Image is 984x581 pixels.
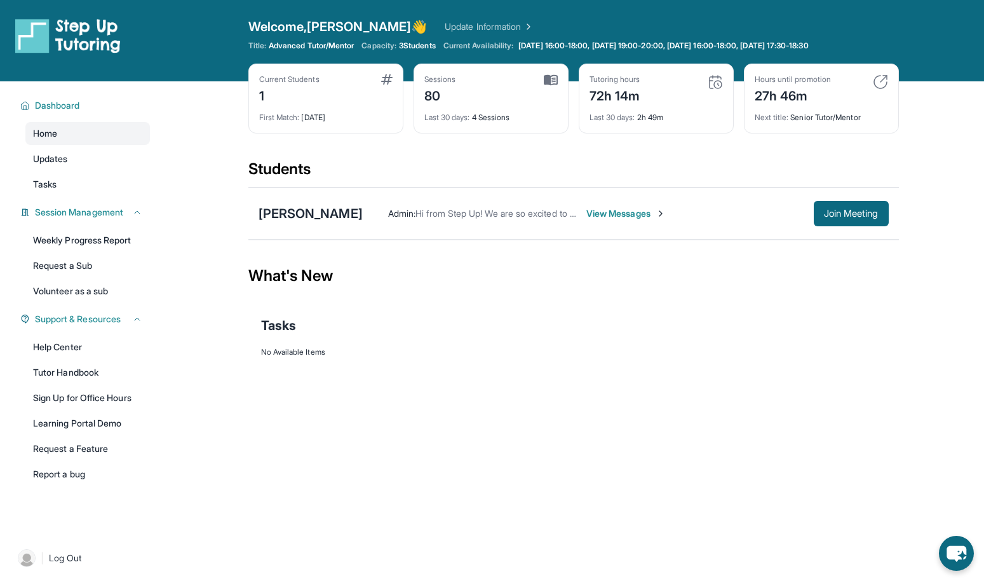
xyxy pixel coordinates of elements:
[516,41,811,51] a: [DATE] 16:00-18:00, [DATE] 19:00-20:00, [DATE] 16:00-18:00, [DATE] 17:30-18:30
[30,99,142,112] button: Dashboard
[25,463,150,486] a: Report a bug
[248,159,899,187] div: Students
[25,173,150,196] a: Tasks
[248,41,266,51] span: Title:
[590,105,723,123] div: 2h 49m
[521,20,534,33] img: Chevron Right
[388,208,415,219] span: Admin :
[361,41,396,51] span: Capacity:
[25,229,150,252] a: Weekly Progress Report
[259,113,300,122] span: First Match :
[35,313,121,325] span: Support & Resources
[590,85,640,105] div: 72h 14m
[708,74,723,90] img: card
[13,544,150,572] a: |Log Out
[30,206,142,219] button: Session Management
[755,113,789,122] span: Next title :
[544,74,558,86] img: card
[35,206,123,219] span: Session Management
[25,122,150,145] a: Home
[35,99,80,112] span: Dashboard
[656,208,666,219] img: Chevron-Right
[755,74,831,85] div: Hours until promotion
[399,41,436,51] span: 3 Students
[586,207,666,220] span: View Messages
[755,105,888,123] div: Senior Tutor/Mentor
[873,74,888,90] img: card
[755,85,831,105] div: 27h 46m
[25,386,150,409] a: Sign Up for Office Hours
[259,205,363,222] div: [PERSON_NAME]
[25,254,150,277] a: Request a Sub
[261,317,296,334] span: Tasks
[939,536,974,571] button: chat-button
[25,437,150,460] a: Request a Feature
[424,113,470,122] span: Last 30 days :
[590,113,635,122] span: Last 30 days :
[33,127,57,140] span: Home
[248,248,899,304] div: What's New
[25,412,150,435] a: Learning Portal Demo
[259,74,320,85] div: Current Students
[49,552,82,564] span: Log Out
[25,336,150,359] a: Help Center
[33,178,57,191] span: Tasks
[824,210,879,217] span: Join Meeting
[381,74,393,85] img: card
[518,41,808,51] span: [DATE] 16:00-18:00, [DATE] 19:00-20:00, [DATE] 16:00-18:00, [DATE] 17:30-18:30
[424,105,558,123] div: 4 Sessions
[15,18,121,53] img: logo
[18,549,36,567] img: user-img
[424,85,456,105] div: 80
[248,18,428,36] span: Welcome, [PERSON_NAME] 👋
[590,74,640,85] div: Tutoring hours
[41,550,44,566] span: |
[424,74,456,85] div: Sessions
[25,147,150,170] a: Updates
[443,41,513,51] span: Current Availability:
[25,361,150,384] a: Tutor Handbook
[25,280,150,303] a: Volunteer as a sub
[445,20,534,33] a: Update Information
[259,85,320,105] div: 1
[33,153,68,165] span: Updates
[30,313,142,325] button: Support & Resources
[814,201,889,226] button: Join Meeting
[261,347,886,357] div: No Available Items
[269,41,354,51] span: Advanced Tutor/Mentor
[259,105,393,123] div: [DATE]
